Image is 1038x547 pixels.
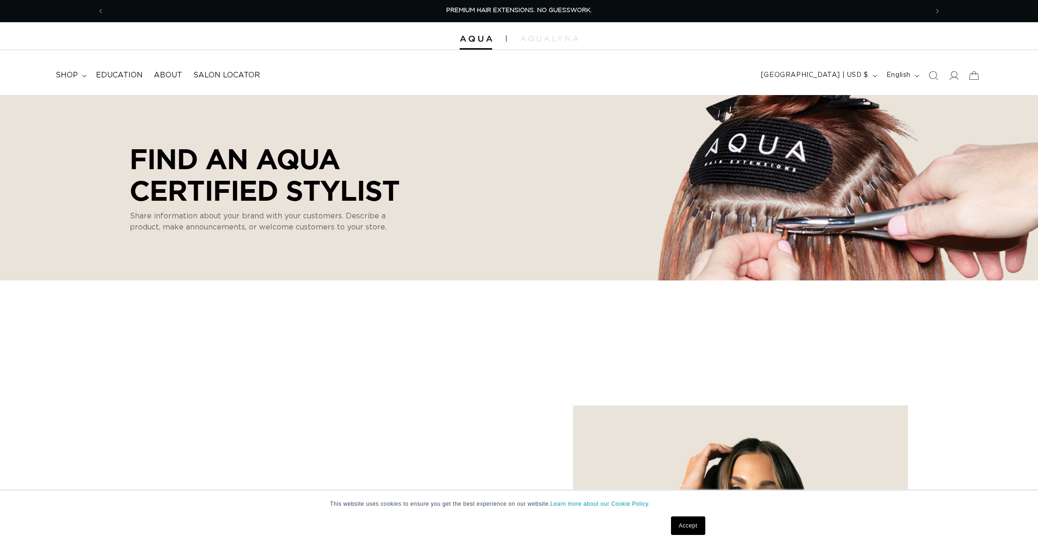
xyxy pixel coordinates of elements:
span: English [886,70,911,80]
button: Next announcement [927,2,948,20]
p: This website uses cookies to ensure you get the best experience on our website. [330,500,708,508]
button: English [881,67,923,84]
img: aqualyna.com [520,36,578,41]
button: [GEOGRAPHIC_DATA] | USD $ [755,67,881,84]
a: Accept [671,516,705,535]
span: shop [56,70,78,80]
summary: Search [923,65,943,86]
span: Education [96,70,143,80]
span: About [154,70,182,80]
a: Education [90,65,148,86]
a: About [148,65,188,86]
a: Learn more about our Cookie Policy. [551,501,650,507]
img: Aqua Hair Extensions [460,36,492,42]
a: Salon Locator [188,65,266,86]
span: PREMIUM HAIR EXTENSIONS. NO GUESSWORK. [446,7,592,13]
p: Find an AQUA Certified Stylist [130,143,412,206]
p: Share information about your brand with your customers. Describe a product, make announcements, o... [130,210,399,233]
span: [GEOGRAPHIC_DATA] | USD $ [761,70,868,80]
span: Salon Locator [193,70,260,80]
button: Previous announcement [90,2,111,20]
summary: shop [50,65,90,86]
